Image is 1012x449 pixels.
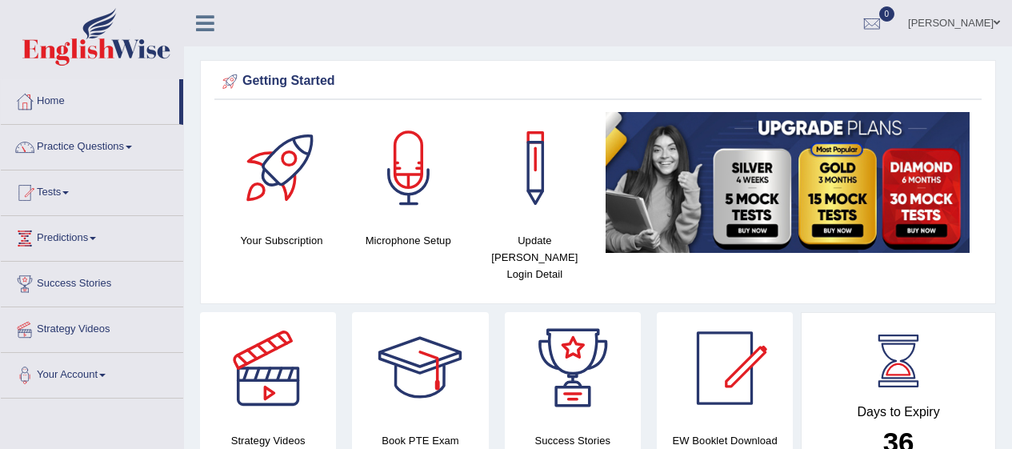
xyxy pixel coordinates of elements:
[226,232,337,249] h4: Your Subscription
[1,79,179,119] a: Home
[1,125,183,165] a: Practice Questions
[479,232,590,283] h4: Update [PERSON_NAME] Login Detail
[606,112,970,253] img: small5.jpg
[879,6,895,22] span: 0
[505,432,641,449] h4: Success Stories
[819,405,978,419] h4: Days to Expiry
[1,216,183,256] a: Predictions
[218,70,978,94] div: Getting Started
[1,170,183,210] a: Tests
[200,432,336,449] h4: Strategy Videos
[353,232,463,249] h4: Microphone Setup
[1,262,183,302] a: Success Stories
[1,353,183,393] a: Your Account
[657,432,793,449] h4: EW Booklet Download
[352,432,488,449] h4: Book PTE Exam
[1,307,183,347] a: Strategy Videos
